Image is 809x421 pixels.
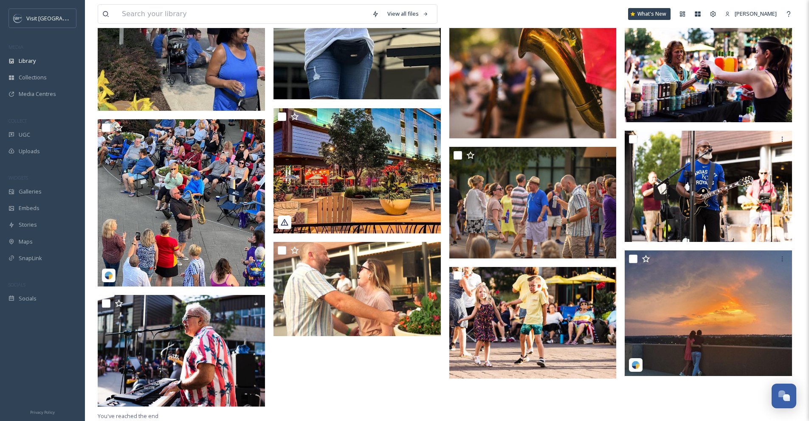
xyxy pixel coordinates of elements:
[721,6,781,22] a: [PERSON_NAME]
[19,188,42,196] span: Galleries
[625,131,792,242] img: ca812f4f-b11c-b1b2-a8ca-8177a9fb1661.jpg
[98,295,265,407] img: 106ea6e8-7187-66ab-7f4f-cc70e793a5bb.jpg
[449,267,617,379] img: 43298557-ac2f-f943-cc60-b69be907b4c2.jpg
[30,407,55,417] a: Privacy Policy
[19,57,36,65] span: Library
[19,147,40,155] span: Uploads
[8,281,25,288] span: SOCIALS
[14,14,22,22] img: c3es6xdrejuflcaqpovn.png
[631,361,640,369] img: snapsea-logo.png
[735,10,777,17] span: [PERSON_NAME]
[19,131,30,139] span: UGC
[8,44,23,50] span: MEDIA
[273,108,441,234] img: prairiefireop_04012025_17971280422740949.jpg
[19,90,56,98] span: Media Centres
[625,250,792,376] img: prairiefireop_03312025_18047793274696821.jpg
[19,204,39,212] span: Embeds
[449,147,617,258] img: 8627fc94-c0bd-ba3e-84f5-0ab56c82b709.jpg
[628,8,671,20] a: What's New
[625,11,792,122] img: 9644c66e-c931-fb86-6bb4-94150d4df418.jpg
[8,118,27,124] span: COLLECT
[383,6,433,22] a: View all files
[19,73,47,81] span: Collections
[273,242,441,336] img: 678bca12-a810-da94-8812-f700aea3f9fc.jpg
[19,295,37,303] span: Socials
[26,14,92,22] span: Visit [GEOGRAPHIC_DATA]
[8,174,28,181] span: WIDGETS
[30,410,55,415] span: Privacy Policy
[772,384,796,408] button: Open Chat
[98,119,265,286] img: prairiefireop_06162025_c5db7ae7-4b71-1c38-4b41-25e46ffde3ff.jpg
[98,412,158,420] span: You've reached the end
[19,221,37,229] span: Stories
[104,271,113,280] img: snapsea-logo.png
[19,254,42,262] span: SnapLink
[19,238,33,246] span: Maps
[118,5,368,23] input: Search your library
